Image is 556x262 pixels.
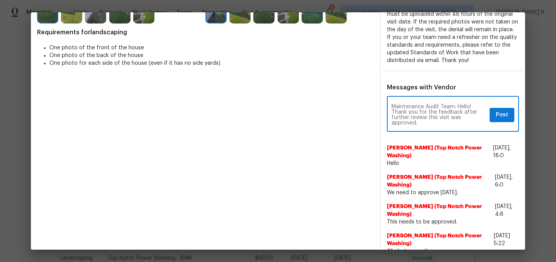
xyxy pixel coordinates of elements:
[37,29,374,36] span: Requirements for landscaping
[387,232,491,247] span: [PERSON_NAME] (Top Notch Power Washing)
[387,144,490,160] span: [PERSON_NAME] (Top Notch Power Washing)
[387,189,519,196] span: We need to approve [DATE].
[49,59,374,67] li: One photo for each side of the house (even if it has no side yards)
[494,233,510,246] span: [DATE] 5:22
[387,160,519,167] span: Hello
[490,108,514,122] button: Post
[49,52,374,59] li: One photo of the back of the house
[387,84,456,91] span: Messages with Vendor
[387,247,519,255] span: All photos are there
[387,173,492,189] span: [PERSON_NAME] (Top Notch Power Washing)
[496,110,508,120] span: Post
[392,104,486,126] textarea: Maintenance Audit Team: Hello! Thank you for the feedback after further review this visit was app...
[387,218,519,226] span: This needs to be approved.
[495,204,513,217] span: [DATE], 4:8
[495,175,513,188] span: [DATE], 6:0
[387,203,492,218] span: [PERSON_NAME] (Top Notch Power Washing)
[49,44,374,52] li: One photo of the front of the house
[493,145,511,158] span: [DATE], 18:0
